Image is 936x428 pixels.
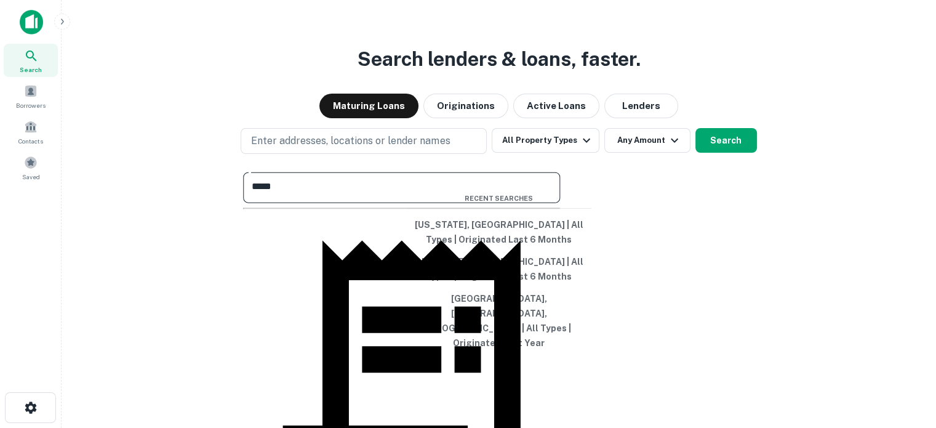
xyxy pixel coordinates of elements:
[695,128,757,153] button: Search
[874,329,936,389] iframe: Chat Widget
[604,94,678,118] button: Lenders
[492,128,599,153] button: All Property Types
[604,128,690,153] button: Any Amount
[358,44,641,74] h3: Search lenders & loans, faster.
[319,94,418,118] button: Maturing Loans
[18,136,43,146] span: Contacts
[251,134,450,148] p: Enter addresses, locations or lender names
[22,172,40,182] span: Saved
[4,79,58,113] a: Borrowers
[20,10,43,34] img: capitalize-icon.png
[4,151,58,184] a: Saved
[20,65,42,75] span: Search
[16,100,46,110] span: Borrowers
[4,115,58,148] a: Contacts
[241,128,487,154] button: Enter addresses, locations or lender names
[4,44,58,77] a: Search
[513,94,599,118] button: Active Loans
[423,94,508,118] button: Originations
